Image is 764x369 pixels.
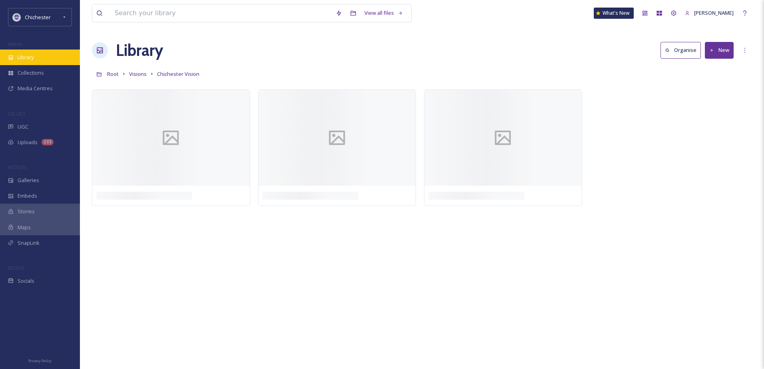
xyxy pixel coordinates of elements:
span: Socials [18,277,34,285]
a: Organise [661,42,705,58]
span: Media Centres [18,85,53,92]
span: Chichester Vision [157,70,199,77]
img: Logo_of_Chichester_District_Council.png [13,13,21,21]
div: 233 [42,139,54,145]
button: New [705,42,734,58]
a: What's New [594,8,634,19]
span: Root [107,70,119,77]
span: Privacy Policy [28,358,52,363]
span: Galleries [18,177,39,184]
span: Embeds [18,192,37,200]
a: Library [116,38,163,62]
span: Stories [18,208,35,215]
a: [PERSON_NAME] [681,5,738,21]
span: Visions [129,70,147,77]
span: Collections [18,69,44,77]
span: Chichester [25,14,51,21]
a: Privacy Policy [28,355,52,365]
span: Library [18,54,34,61]
a: View all files [360,5,407,21]
a: Chichester Vision [157,69,199,79]
span: WIDGETS [8,164,26,170]
span: Uploads [18,139,38,146]
span: MEDIA [8,41,22,47]
span: SnapLink [18,239,40,247]
span: Maps [18,224,31,231]
span: UGC [18,123,28,131]
button: Organise [661,42,701,58]
span: COLLECT [8,111,25,117]
span: [PERSON_NAME] [694,9,734,16]
input: Search your library [111,4,332,22]
a: Root [107,69,119,79]
span: SOCIALS [8,265,24,271]
a: Visions [129,69,147,79]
